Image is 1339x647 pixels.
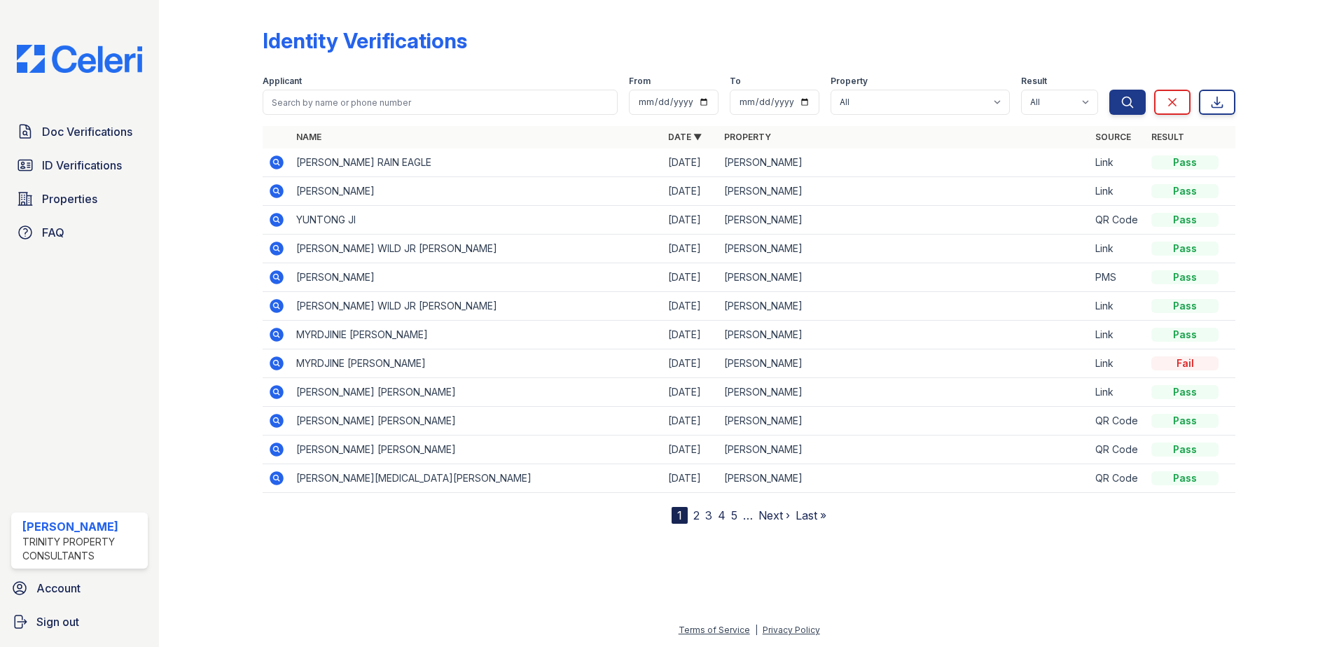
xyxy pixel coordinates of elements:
[291,321,662,349] td: MYRDJINIE [PERSON_NAME]
[1090,464,1146,493] td: QR Code
[719,206,1090,235] td: [PERSON_NAME]
[662,436,719,464] td: [DATE]
[1090,349,1146,378] td: Link
[1151,270,1219,284] div: Pass
[662,407,719,436] td: [DATE]
[1151,213,1219,227] div: Pass
[1151,328,1219,342] div: Pass
[719,436,1090,464] td: [PERSON_NAME]
[291,436,662,464] td: [PERSON_NAME] [PERSON_NAME]
[629,76,651,87] label: From
[1151,299,1219,313] div: Pass
[1151,385,1219,399] div: Pass
[662,464,719,493] td: [DATE]
[743,507,753,524] span: …
[662,292,719,321] td: [DATE]
[1151,471,1219,485] div: Pass
[719,407,1090,436] td: [PERSON_NAME]
[719,464,1090,493] td: [PERSON_NAME]
[291,464,662,493] td: [PERSON_NAME][MEDICAL_DATA][PERSON_NAME]
[291,292,662,321] td: [PERSON_NAME] WILD JR [PERSON_NAME]
[719,263,1090,292] td: [PERSON_NAME]
[718,508,726,522] a: 4
[1151,184,1219,198] div: Pass
[11,218,148,246] a: FAQ
[731,508,737,522] a: 5
[758,508,790,522] a: Next ›
[1090,407,1146,436] td: QR Code
[755,625,758,635] div: |
[291,378,662,407] td: [PERSON_NAME] [PERSON_NAME]
[263,76,302,87] label: Applicant
[6,608,153,636] a: Sign out
[1090,235,1146,263] td: Link
[796,508,826,522] a: Last »
[679,625,750,635] a: Terms of Service
[11,185,148,213] a: Properties
[672,507,688,524] div: 1
[668,132,702,142] a: Date ▼
[724,132,771,142] a: Property
[22,518,142,535] div: [PERSON_NAME]
[719,177,1090,206] td: [PERSON_NAME]
[763,625,820,635] a: Privacy Policy
[662,148,719,177] td: [DATE]
[1021,76,1047,87] label: Result
[1095,132,1131,142] a: Source
[291,148,662,177] td: [PERSON_NAME] RAIN EAGLE
[662,235,719,263] td: [DATE]
[719,292,1090,321] td: [PERSON_NAME]
[662,177,719,206] td: [DATE]
[1090,148,1146,177] td: Link
[36,580,81,597] span: Account
[1090,292,1146,321] td: Link
[1151,132,1184,142] a: Result
[831,76,868,87] label: Property
[42,157,122,174] span: ID Verifications
[291,206,662,235] td: YUNTONG JI
[719,148,1090,177] td: [PERSON_NAME]
[291,349,662,378] td: MYRDJINE [PERSON_NAME]
[42,224,64,241] span: FAQ
[730,76,741,87] label: To
[36,613,79,630] span: Sign out
[296,132,321,142] a: Name
[291,235,662,263] td: [PERSON_NAME] WILD JR [PERSON_NAME]
[42,190,97,207] span: Properties
[1151,242,1219,256] div: Pass
[662,349,719,378] td: [DATE]
[662,263,719,292] td: [DATE]
[1151,356,1219,370] div: Fail
[1151,155,1219,169] div: Pass
[6,45,153,73] img: CE_Logo_Blue-a8612792a0a2168367f1c8372b55b34899dd931a85d93a1a3d3e32e68fde9ad4.png
[263,28,467,53] div: Identity Verifications
[22,535,142,563] div: Trinity Property Consultants
[1151,414,1219,428] div: Pass
[662,321,719,349] td: [DATE]
[1090,177,1146,206] td: Link
[6,574,153,602] a: Account
[719,378,1090,407] td: [PERSON_NAME]
[1151,443,1219,457] div: Pass
[11,151,148,179] a: ID Verifications
[693,508,700,522] a: 2
[719,349,1090,378] td: [PERSON_NAME]
[1090,436,1146,464] td: QR Code
[11,118,148,146] a: Doc Verifications
[662,206,719,235] td: [DATE]
[291,407,662,436] td: [PERSON_NAME] [PERSON_NAME]
[662,378,719,407] td: [DATE]
[291,177,662,206] td: [PERSON_NAME]
[719,321,1090,349] td: [PERSON_NAME]
[263,90,618,115] input: Search by name or phone number
[1090,206,1146,235] td: QR Code
[1090,378,1146,407] td: Link
[291,263,662,292] td: [PERSON_NAME]
[705,508,712,522] a: 3
[1090,263,1146,292] td: PMS
[1090,321,1146,349] td: Link
[42,123,132,140] span: Doc Verifications
[719,235,1090,263] td: [PERSON_NAME]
